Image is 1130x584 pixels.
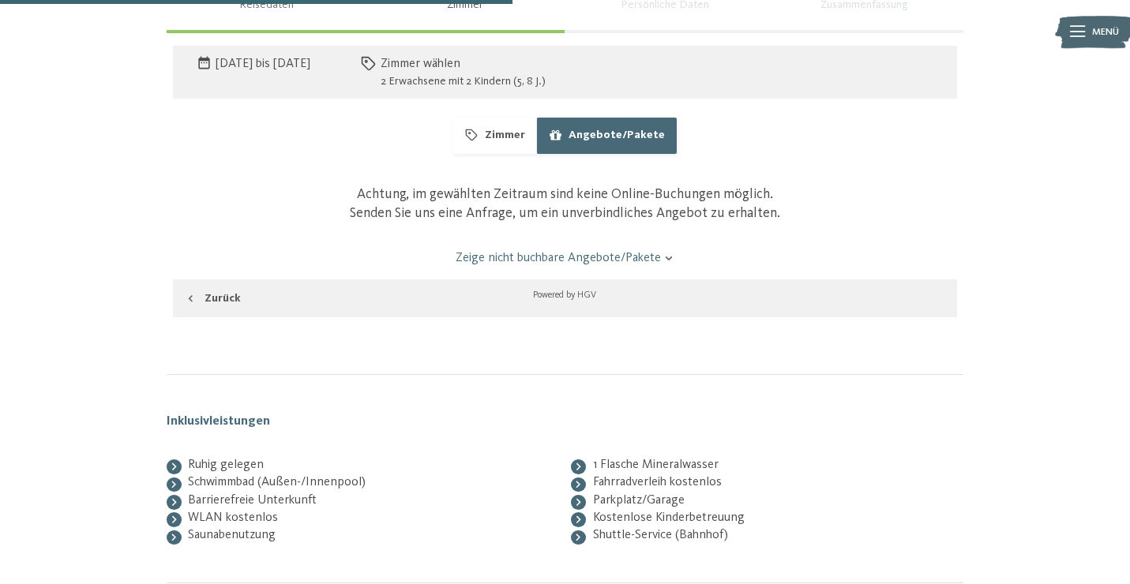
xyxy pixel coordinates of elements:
div: Ruhig gelegen [167,456,558,474]
button: Angebote/Pakete [536,118,676,154]
div: Achtung, im gewählten Zeitraum sind keine Online-Buchungen möglich. Senden Sie uns eine Anfrage, ... [197,185,933,224]
a: Zeige nicht buchbare Angebote/Pakete [197,249,933,267]
div: Powered by HGV [533,289,596,301]
h2: Inklusivleistungen [167,413,963,430]
div: Fahrradverleih kostenlos [571,474,963,491]
div: Shuttle-Service (Bahnhof) [571,526,963,544]
div: Buchungsfortschritt [167,30,565,33]
div: Kostenlose Kinderbetreuung [571,509,963,526]
div: Zimmer wählen [381,55,546,89]
span: bis [216,55,310,73]
div: Schwimmbad (Außen-/Innenpool) [167,474,558,491]
button: Zurück [173,279,252,317]
time: [DATE] [216,58,253,70]
div: 2 Erwachsene mit 2 Kindern (5, 8 J.) [381,73,546,89]
div: Barrierefreie Unterkunft [167,492,558,509]
div: Parkplatz/Garage [571,492,963,509]
div: Reisedaten [197,55,310,73]
div: WLAN kostenlos [167,509,558,526]
button: Zimmer [453,118,536,154]
time: [DATE] [273,58,310,70]
div: Saunabenutzung [167,526,558,544]
div: 1 Flasche Mineralwasser [571,456,963,474]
